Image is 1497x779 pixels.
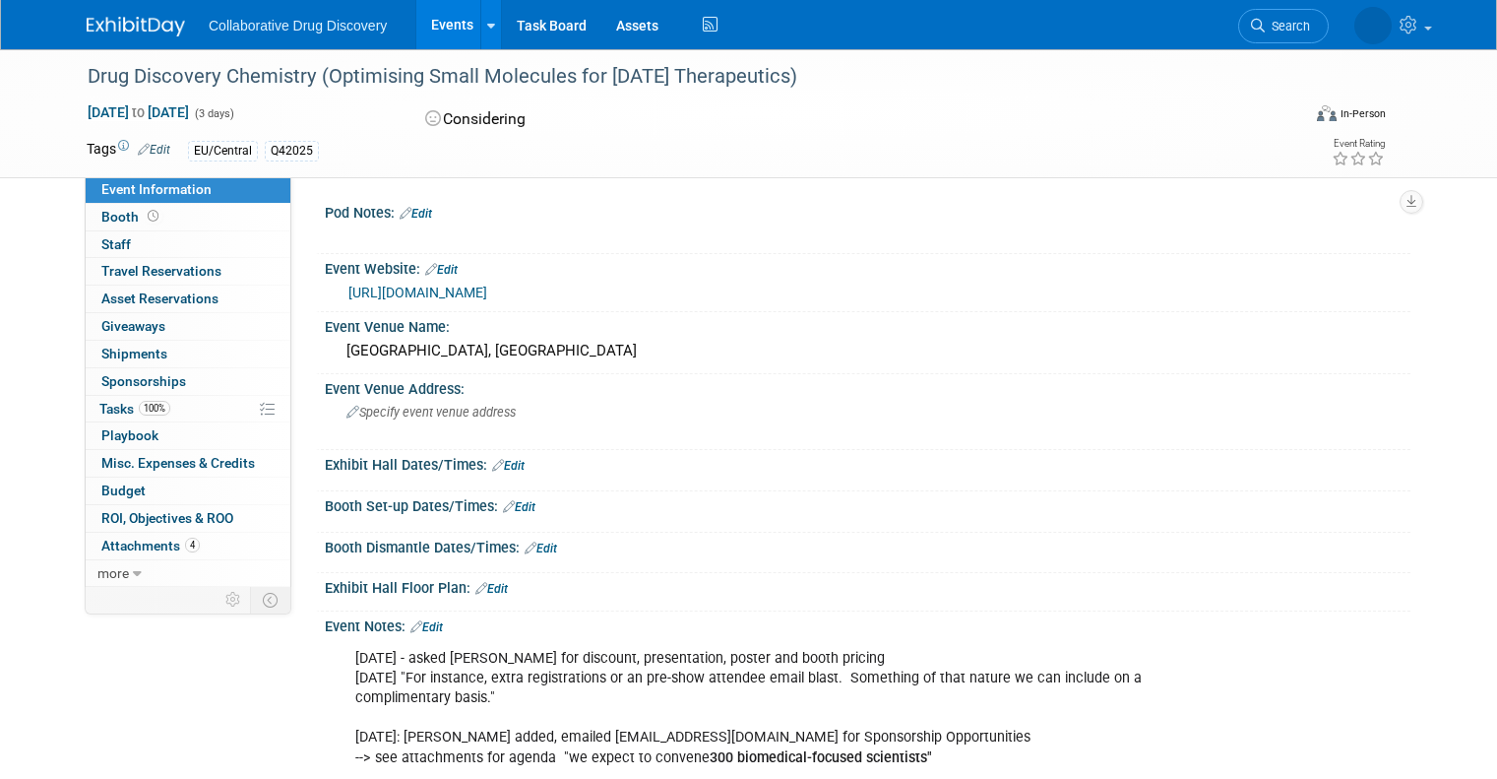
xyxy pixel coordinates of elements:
a: Staff [86,231,290,258]
div: Considering [419,102,833,137]
a: Tasks100% [86,396,290,422]
span: Misc. Expenses & Credits [101,455,255,471]
span: Giveaways [101,318,165,334]
div: Booth Dismantle Dates/Times: [325,533,1410,558]
span: 100% [139,401,170,416]
td: Toggle Event Tabs [251,587,291,613]
div: Pod Notes: [325,198,1410,224]
a: Playbook [86,422,290,449]
div: Q42025 [265,141,319,162]
span: Playbook [101,427,158,443]
span: (3 days) [193,107,234,120]
a: Edit [410,620,443,634]
a: Budget [86,478,290,504]
a: [URL][DOMAIN_NAME] [348,285,487,300]
span: Travel Reservations [101,263,221,279]
a: ROI, Objectives & ROO [86,505,290,532]
img: ExhibitDay [87,17,185,36]
span: Tasks [99,401,170,417]
span: to [129,104,148,120]
div: Event Venue Address: [325,374,1410,399]
div: Drug Discovery Chemistry (Optimising Small Molecules for [DATE] Therapeutics) [81,59,1276,95]
a: Edit [475,582,508,596]
span: 4 [185,538,200,552]
div: Event Venue Name: [325,312,1410,337]
a: Edit [138,143,170,157]
span: more [97,565,129,581]
span: Budget [101,483,146,498]
div: Event Format [1194,102,1386,132]
div: Exhibit Hall Floor Plan: [325,573,1410,599]
a: Booth [86,204,290,230]
span: Event Information [101,181,212,197]
a: Edit [492,459,525,473]
div: Event Website: [325,254,1410,280]
span: Asset Reservations [101,291,218,306]
span: [DATE] [DATE] [87,103,190,121]
a: Shipments [86,341,290,367]
a: Attachments4 [86,533,290,559]
div: Booth Set-up Dates/Times: [325,491,1410,517]
a: Edit [425,263,458,277]
div: Event Rating [1332,139,1385,149]
div: Exhibit Hall Dates/Times: [325,450,1410,476]
a: Search [1238,9,1329,43]
div: In-Person [1340,106,1386,121]
a: more [86,560,290,587]
span: Collaborative Drug Discovery [209,18,387,33]
img: Format-Inperson.png [1317,105,1337,121]
div: Event Notes: [325,612,1410,637]
a: Sponsorships [86,368,290,395]
span: Specify event venue address [346,405,516,420]
a: Event Information [86,176,290,203]
td: Tags [87,139,170,162]
a: Misc. Expenses & Credits [86,450,290,477]
span: Shipments [101,346,167,361]
div: [GEOGRAPHIC_DATA], [GEOGRAPHIC_DATA] [340,336,1396,366]
div: EU/Central [188,141,258,162]
span: Attachments [101,538,200,553]
img: Nicola Vettore [1354,7,1392,44]
a: Giveaways [86,313,290,340]
a: Edit [525,542,557,555]
a: Edit [400,207,432,221]
a: Asset Reservations [86,286,290,312]
span: Staff [101,236,131,252]
b: 300 biomedical-focused scientists" [710,749,932,766]
span: ROI, Objectives & ROO [101,510,233,526]
a: Edit [503,500,535,514]
span: Booth [101,209,162,225]
span: Search [1265,19,1310,33]
span: Sponsorships [101,373,186,389]
span: Booth not reserved yet [144,209,162,224]
a: Travel Reservations [86,258,290,285]
td: Personalize Event Tab Strip [217,587,251,613]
